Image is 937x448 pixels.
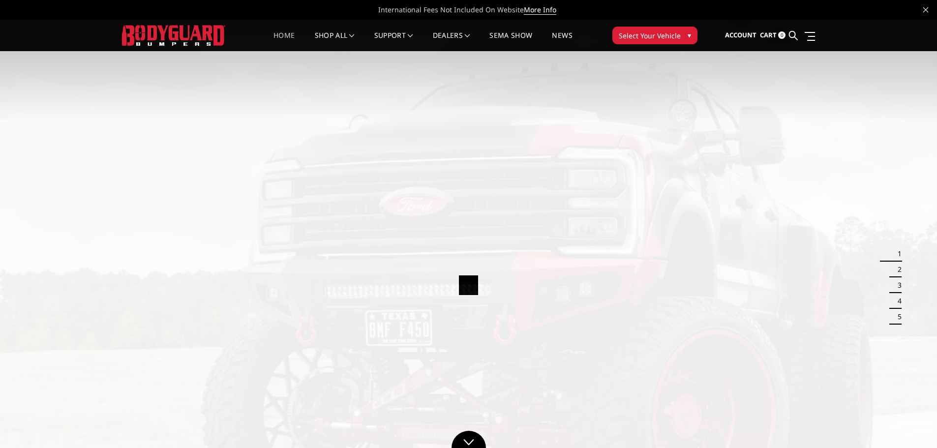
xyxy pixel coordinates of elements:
a: Support [374,32,413,51]
a: Dealers [433,32,470,51]
button: 3 of 5 [892,277,902,293]
a: Cart 0 [760,22,786,49]
img: BODYGUARD BUMPERS [122,25,225,45]
span: ▾ [688,30,691,40]
button: 1 of 5 [892,246,902,262]
a: More Info [524,5,556,15]
button: 4 of 5 [892,293,902,309]
a: Click to Down [452,431,486,448]
span: Account [725,30,756,39]
span: 0 [778,31,786,39]
a: SEMA Show [489,32,532,51]
button: 2 of 5 [892,262,902,277]
span: Cart [760,30,777,39]
button: Select Your Vehicle [612,27,697,44]
a: Home [273,32,295,51]
span: Select Your Vehicle [619,30,681,41]
a: Account [725,22,756,49]
button: 5 of 5 [892,309,902,325]
a: News [552,32,572,51]
a: shop all [315,32,355,51]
